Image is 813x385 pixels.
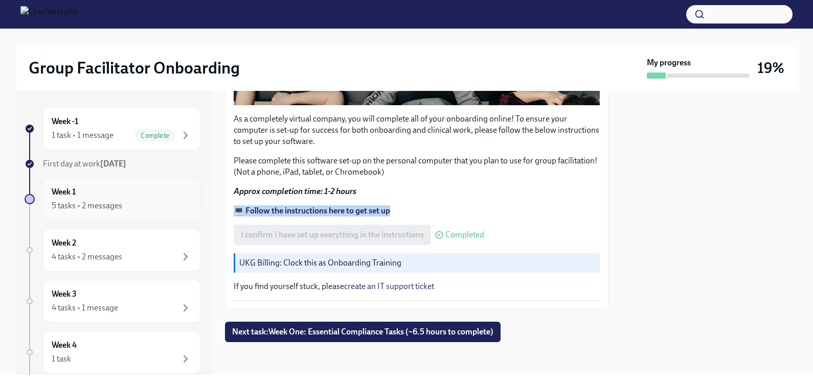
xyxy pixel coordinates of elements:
a: Week 24 tasks • 2 messages [25,229,200,272]
h6: Week 4 [52,340,77,351]
a: Week 15 tasks • 2 messages [25,178,200,221]
img: CharlieHealth [20,6,77,22]
h2: Group Facilitator Onboarding [29,58,240,78]
div: 4 tasks • 2 messages [52,251,122,262]
p: As a completely virtual company, you will complete all of your onboarding online! To ensure your ... [234,113,600,147]
span: Completed [445,231,484,239]
h6: Week -1 [52,116,78,127]
a: Week 41 task [25,331,200,374]
p: If you find yourself stuck, please [234,281,600,292]
h6: Week 3 [52,288,77,300]
div: 1 task • 1 message [52,130,114,141]
a: Week 34 tasks • 1 message [25,280,200,323]
h3: 19% [757,59,784,77]
button: Next task:Week One: Essential Compliance Tasks (~6.5 hours to complete) [225,322,501,342]
div: 5 tasks • 2 messages [52,200,122,211]
a: First day at work[DATE] [25,158,200,170]
strong: My progress [647,57,691,68]
p: UKG Billing: Clock this as Onboarding Training [239,257,596,269]
a: 💻 Follow the instructions here to get set up [234,206,390,215]
strong: [DATE] [100,159,126,169]
a: create an IT support ticket [344,281,434,291]
p: Please complete this software set-up on the personal computer that you plan to use for group faci... [234,155,600,178]
div: 1 task [52,353,71,365]
span: Complete [134,132,175,139]
span: First day at work [43,159,126,169]
strong: Approx completion time: 1-2 hours [234,186,356,196]
div: 4 tasks • 1 message [52,302,118,314]
a: Week -11 task • 1 messageComplete [25,107,200,150]
h6: Week 1 [52,186,76,198]
h6: Week 2 [52,237,76,249]
span: Next task : Week One: Essential Compliance Tasks (~6.5 hours to complete) [232,327,493,337]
